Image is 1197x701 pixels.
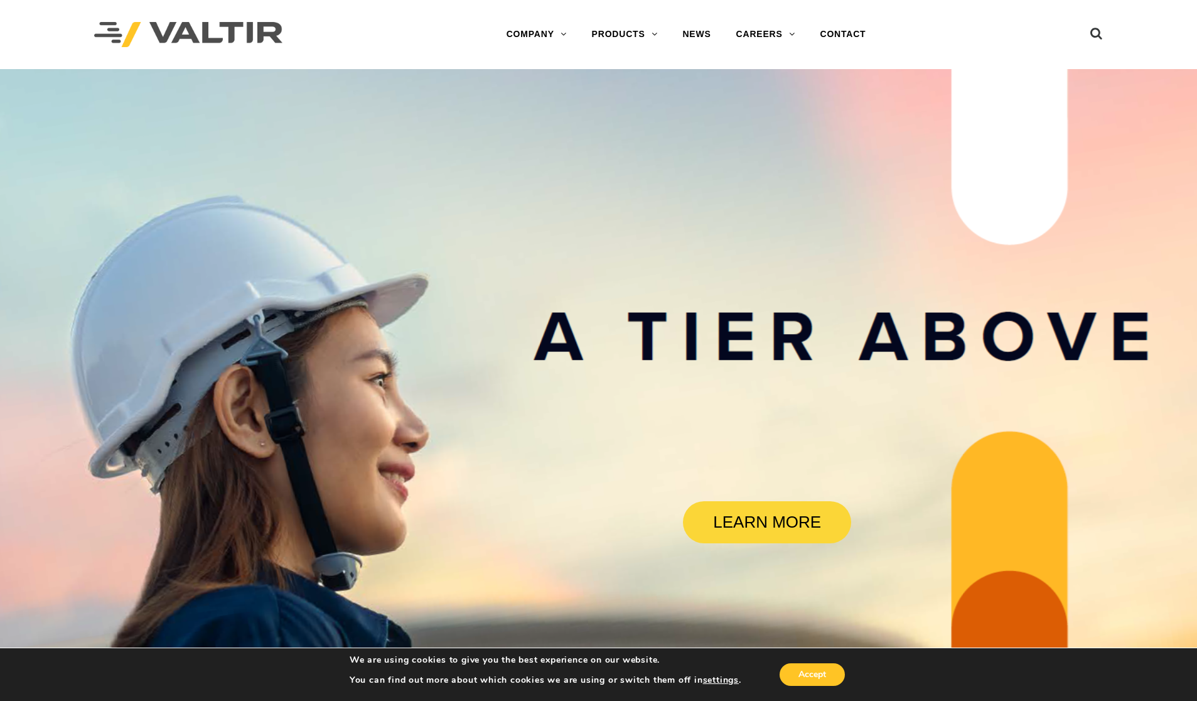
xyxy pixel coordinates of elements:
p: You can find out more about which cookies we are using or switch them off in . [350,675,741,686]
button: settings [703,675,739,686]
a: NEWS [670,22,723,47]
a: LEARN MORE [683,501,851,543]
a: PRODUCTS [579,22,670,47]
a: COMPANY [494,22,579,47]
p: We are using cookies to give you the best experience on our website. [350,655,741,666]
button: Accept [780,663,845,686]
a: CONTACT [807,22,878,47]
img: Valtir [94,22,282,48]
a: CAREERS [724,22,808,47]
